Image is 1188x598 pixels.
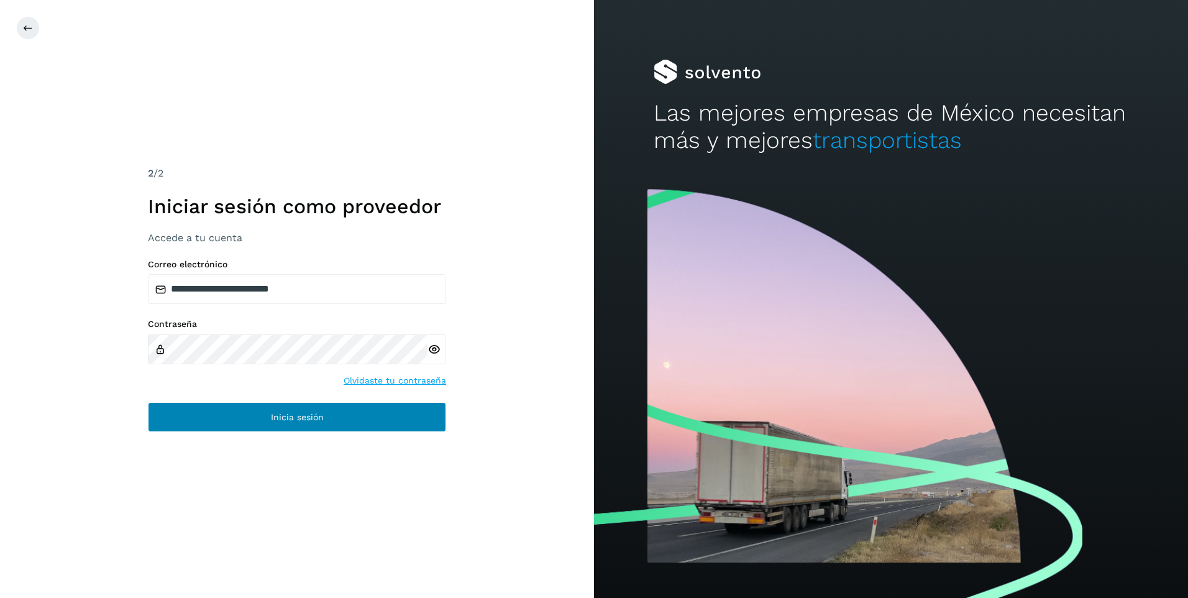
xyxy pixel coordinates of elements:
[148,195,446,218] h1: Iniciar sesión como proveedor
[344,374,446,387] a: Olvidaste tu contraseña
[148,166,446,181] div: /2
[148,259,446,270] label: Correo electrónico
[148,402,446,432] button: Inicia sesión
[271,413,324,421] span: Inicia sesión
[148,232,446,244] h3: Accede a tu cuenta
[654,99,1129,155] h2: Las mejores empresas de México necesitan más y mejores
[148,319,446,329] label: Contraseña
[148,167,153,179] span: 2
[813,127,962,154] span: transportistas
